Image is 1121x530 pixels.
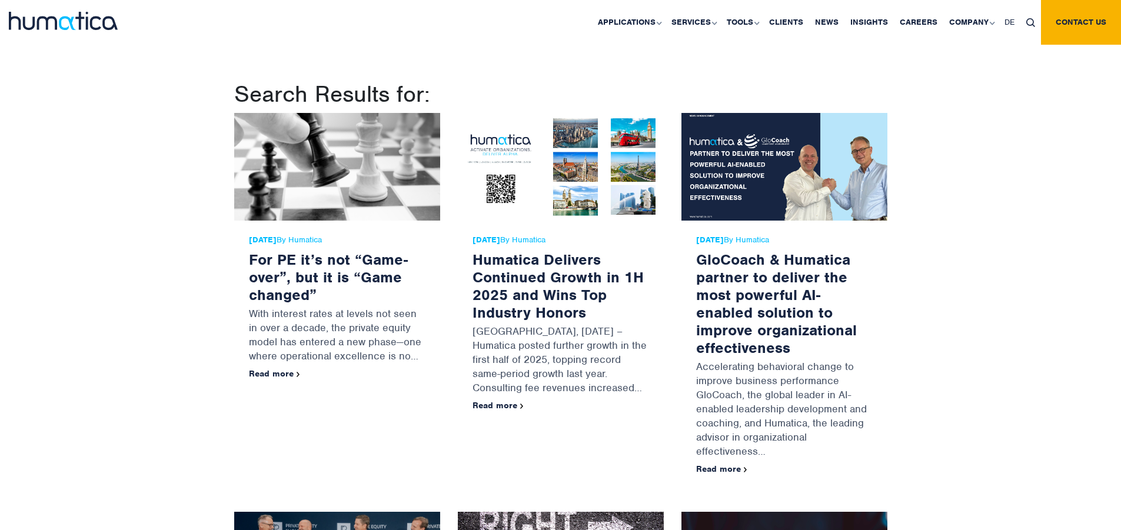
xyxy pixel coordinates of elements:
[696,235,724,245] strong: [DATE]
[696,250,857,357] a: GloCoach & Humatica partner to deliver the most powerful AI-enabled solution to improve organizat...
[249,235,277,245] strong: [DATE]
[696,235,873,245] span: By Humatica
[234,80,887,108] h1: Search Results for:
[696,464,747,474] a: Read more
[744,467,747,472] img: arrowicon
[696,356,873,464] p: Accelerating behavioral change to improve business performance GloCoach, the global leader in AI-...
[473,250,644,322] a: Humatica Delivers Continued Growth in 1H 2025 and Wins Top Industry Honors
[234,113,440,221] img: For PE it’s not “Game-over”, but it is “Game changed”
[1026,18,1035,27] img: search_icon
[473,235,649,245] span: By Humatica
[458,113,664,221] img: Humatica Delivers Continued Growth in 1H 2025 and Wins Top Industry Honors
[297,372,300,377] img: arrowicon
[249,250,408,304] a: For PE it’s not “Game-over”, but it is “Game changed”
[473,400,524,411] a: Read more
[520,404,524,409] img: arrowicon
[249,235,425,245] span: By Humatica
[473,235,500,245] strong: [DATE]
[473,321,649,401] p: [GEOGRAPHIC_DATA], [DATE] – Humatica posted further growth in the first half of 2025, topping rec...
[249,368,300,379] a: Read more
[9,12,118,30] img: logo
[249,304,425,369] p: With interest rates at levels not seen in over a decade, the private equity model has entered a n...
[1004,17,1014,27] span: DE
[681,113,887,221] img: GloCoach & Humatica partner to deliver the most powerful AI-enabled solution to improve organizat...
